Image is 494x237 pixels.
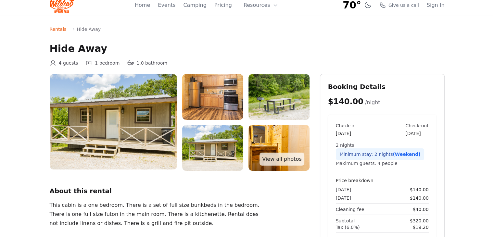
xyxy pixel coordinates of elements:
[248,125,310,171] img: WildcatOffroad_Hide%20Away%207.jpg
[158,1,175,9] a: Events
[182,74,243,120] img: WildcatOffroad_Hide%20Away%2011.jpg
[50,186,310,195] h2: About this rental
[410,186,429,193] span: $140.00
[135,1,150,9] a: Home
[410,195,429,201] span: $140.00
[50,26,67,32] a: Rentals
[427,1,445,9] a: Sign In
[50,43,445,55] h1: Hide Away
[214,1,232,9] a: Pricing
[413,224,429,231] span: $19.20
[388,2,419,8] span: Give us a call
[328,82,437,91] h2: Booking Details
[77,26,101,32] span: Hide Away
[336,195,351,201] span: [DATE]
[59,60,78,66] span: 4 guests
[136,60,167,66] span: 1.0 bathroom
[336,218,355,224] span: Subtotal
[260,153,304,166] a: View all photos
[336,130,356,137] div: [DATE]
[336,142,429,148] div: 2 nights
[50,26,445,32] nav: Breadcrumb
[365,99,380,106] span: /night
[336,160,429,167] div: Maximum guests: 4 people
[50,201,265,228] div: This cabin is a one bedroom. There is a set of full size bunkbeds in the bedroom. There is one fu...
[405,122,428,129] div: Check-out
[328,97,363,106] span: $140.00
[410,218,429,224] span: $320.00
[182,125,243,171] img: WildcatOffroad_Hide%20Away%208.jpg
[336,177,429,184] h4: Price breakdown
[393,152,420,157] span: (Weekend)
[50,74,177,169] img: WildcatOffroad_Hide%20Away%209.jpg
[183,1,206,9] a: Camping
[379,2,419,8] a: Give us a call
[336,186,351,193] span: [DATE]
[336,224,360,231] span: Tax (6.0%)
[413,206,429,213] span: $40.00
[405,130,428,137] div: [DATE]
[336,122,356,129] div: Check-in
[95,60,120,66] span: 1 bedroom
[248,74,310,120] img: WildcatOffroad_Hide%20Away%2010.jpg
[336,148,424,160] div: Minimum stay: 2 nights
[336,206,364,213] span: Cleaning fee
